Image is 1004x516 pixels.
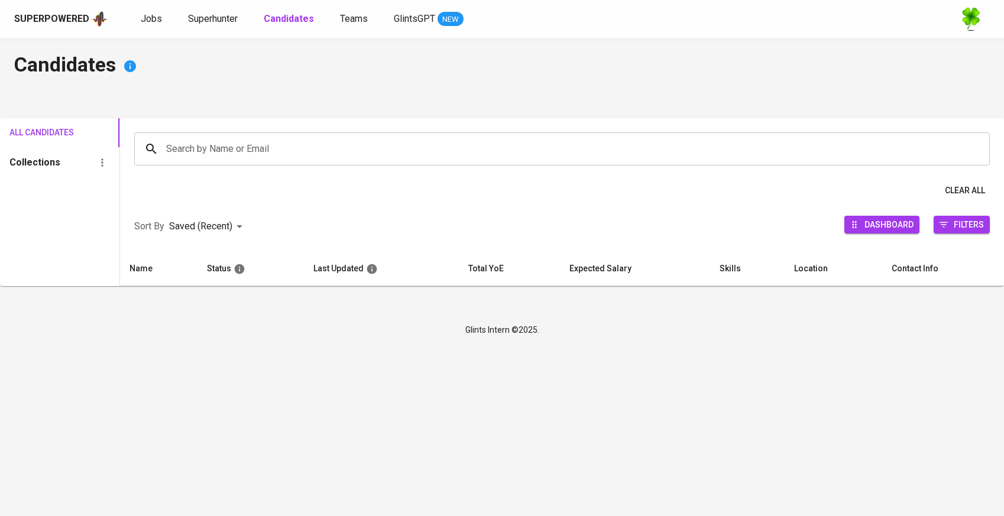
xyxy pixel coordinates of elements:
[169,216,247,238] div: Saved (Recent)
[188,12,240,27] a: Superhunter
[141,13,162,24] span: Jobs
[92,10,108,28] img: app logo
[954,216,984,232] span: Filters
[9,125,58,140] span: All Candidates
[134,219,164,233] p: Sort By
[264,13,314,24] b: Candidates
[120,252,198,286] th: Name
[785,252,882,286] th: Location
[394,12,464,27] a: GlintsGPT NEW
[864,216,914,232] span: Dashboard
[197,252,304,286] th: Status
[14,10,108,28] a: Superpoweredapp logo
[304,252,459,286] th: Last Updated
[459,252,560,286] th: Total YoE
[169,219,232,233] p: Saved (Recent)
[940,180,990,202] button: Clear All
[934,216,990,233] button: Filters
[14,12,89,26] div: Superpowered
[14,52,990,80] h4: Candidates
[9,154,60,171] h6: Collections
[560,252,710,286] th: Expected Salary
[394,13,435,24] span: GlintsGPT
[188,13,238,24] span: Superhunter
[882,252,1004,286] th: Contact Info
[710,252,785,286] th: Skills
[340,13,368,24] span: Teams
[141,12,164,27] a: Jobs
[959,7,983,31] img: f9493b8c-82b8-4f41-8722-f5d69bb1b761.jpg
[264,12,316,27] a: Candidates
[340,12,370,27] a: Teams
[945,183,985,198] span: Clear All
[438,14,464,25] span: NEW
[844,216,919,233] button: Dashboard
